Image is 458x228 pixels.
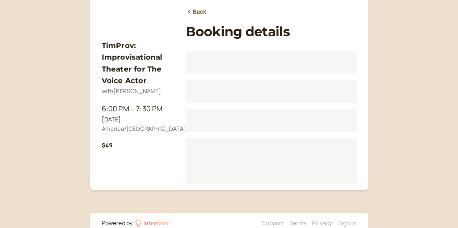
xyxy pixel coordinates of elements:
a: Back [186,7,207,17]
h1: Booking details [186,24,357,39]
div: Loading... [186,109,357,132]
div: 6:00 PM – 7:30 PM [102,103,174,115]
h3: TimProv: Improvisational Theater for The Voice Actor [102,40,174,87]
div: Loading... [186,51,357,74]
a: Privacy [312,219,332,227]
span: with [PERSON_NAME] [102,87,161,95]
div: Powered by [102,219,133,228]
div: America/[GEOGRAPHIC_DATA] [102,124,174,134]
div: Loading... [186,80,357,103]
a: Support [262,219,283,227]
b: $49 [102,141,113,149]
a: Sign in [338,219,356,227]
div: introwise [143,219,169,228]
a: Terms [289,219,306,227]
div: [DATE] [102,115,174,124]
a: introwise [135,219,169,228]
div: Loading... [186,138,357,184]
